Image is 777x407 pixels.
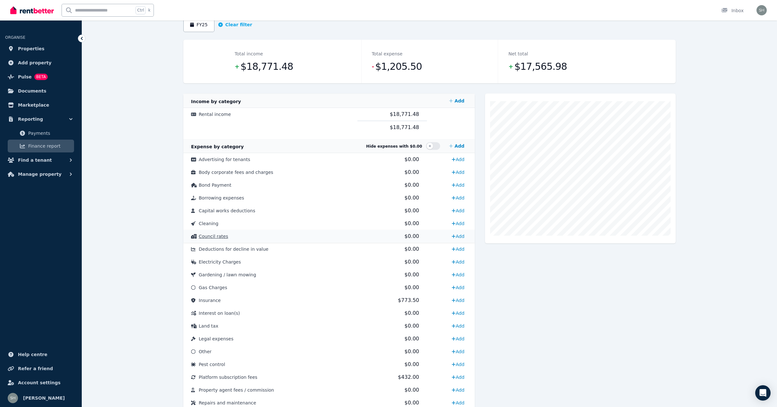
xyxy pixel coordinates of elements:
span: Gas Charges [199,285,227,290]
span: + [235,62,239,71]
dt: Total income [235,50,263,58]
span: $0.00 [405,246,419,252]
span: [PERSON_NAME] [23,394,65,402]
span: $0.00 [405,195,419,201]
a: Add [449,334,467,344]
a: Add [449,295,467,305]
img: Shaun [756,5,767,15]
span: Find a tenant [18,156,52,164]
a: Add [447,140,467,152]
span: Electricity Charges [199,259,241,265]
span: Pulse [18,73,32,81]
span: $18,771.48 [390,124,419,130]
a: Add [449,270,467,280]
span: Platform subscription fees [199,375,257,380]
span: Repairs and maintenance [199,400,256,405]
span: $0.00 [405,169,419,175]
span: Marketplace [18,101,49,109]
span: k [148,8,150,13]
a: Add [449,180,467,190]
span: Pest control [199,362,225,367]
dt: Net total [508,50,528,58]
div: Inbox [721,7,744,14]
a: Payments [8,127,74,140]
span: Properties [18,45,45,53]
a: Add [449,231,467,241]
a: Add [449,206,467,216]
span: $0.00 [405,323,419,329]
span: $0.00 [405,259,419,265]
span: Account settings [18,379,61,387]
span: $0.00 [405,348,419,354]
span: Rental income [199,112,231,117]
button: Find a tenant [5,154,77,167]
span: $0.00 [405,400,419,406]
span: Finance report [28,142,71,150]
span: Refer a friend [18,365,53,372]
span: Gardening / lawn mowing [199,272,256,277]
span: Deductions for decline in value [199,247,268,252]
span: $18,771.48 [240,60,293,73]
span: Land tax [199,323,218,329]
span: Hide expenses with $0.00 [366,144,422,149]
img: RentBetter [10,5,54,15]
img: Shaun [8,393,18,403]
a: Add property [5,56,77,69]
button: Reporting [5,113,77,126]
a: Finance report [8,140,74,152]
a: Add [449,346,467,357]
a: Marketplace [5,99,77,111]
a: Add [449,308,467,318]
a: Add [449,372,467,382]
a: Add [449,359,467,370]
span: $0.00 [405,336,419,342]
a: Add [449,257,467,267]
span: Documents [18,87,46,95]
span: Ctrl [136,6,146,14]
span: $0.00 [405,310,419,316]
span: ORGANISE [5,35,25,40]
a: Add [447,94,467,107]
span: Cleaning [199,221,218,226]
span: Insurance [199,298,221,303]
span: BETA [34,74,48,80]
span: $17,565.98 [514,60,567,73]
a: PulseBETA [5,70,77,83]
span: Property agent fees / commission [199,387,274,393]
span: $0.00 [405,182,419,188]
a: Add [449,321,467,331]
div: Open Intercom Messenger [755,385,771,401]
span: Income by category [191,99,241,104]
a: Refer a friend [5,362,77,375]
span: Legal expenses [199,336,233,341]
a: Help centre [5,348,77,361]
span: $0.00 [405,233,419,239]
a: Add [449,385,467,395]
span: $432.00 [398,374,419,380]
span: Borrowing expenses [199,195,244,200]
span: $18,771.48 [390,111,419,117]
span: $0.00 [405,220,419,226]
span: $773.50 [398,297,419,303]
button: FY25 [183,17,214,32]
span: Council rates [199,234,228,239]
span: $0.00 [405,156,419,162]
a: Properties [5,42,77,55]
dt: Total expense [372,50,403,58]
span: Advertising for tenants [199,157,250,162]
a: Account settings [5,376,77,389]
a: Documents [5,85,77,97]
span: Manage property [18,170,62,178]
span: Payments [28,129,71,137]
a: Add [449,244,467,254]
span: Body corporate fees and charges [199,170,273,175]
span: Interest on loan(s) [199,311,240,316]
span: + [508,62,513,71]
span: $0.00 [405,387,419,393]
button: Clear filter [218,21,252,28]
span: $0.00 [405,361,419,367]
span: Other [199,349,212,354]
span: $0.00 [405,272,419,278]
span: Add property [18,59,52,67]
span: Capital works deductions [199,208,255,213]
